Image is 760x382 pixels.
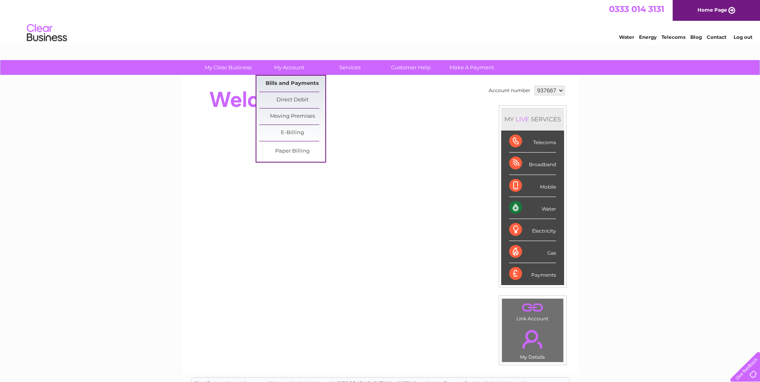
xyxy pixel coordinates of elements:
[509,219,556,241] div: Electricity
[256,60,322,75] a: My Account
[639,34,657,40] a: Energy
[509,241,556,263] div: Gas
[509,131,556,153] div: Telecoms
[26,21,67,45] img: logo.png
[259,125,325,141] a: E-Billing
[317,60,383,75] a: Services
[734,34,752,40] a: Log out
[259,92,325,108] a: Direct Debit
[509,175,556,197] div: Mobile
[609,4,664,14] a: 0333 014 3131
[502,298,564,324] td: Link Account
[259,109,325,125] a: Moving Premises
[502,323,564,362] td: My Details
[690,34,702,40] a: Blog
[504,325,561,353] a: .
[619,34,634,40] a: Water
[259,76,325,92] a: Bills and Payments
[707,34,726,40] a: Contact
[504,301,561,315] a: .
[195,60,261,75] a: My Clear Business
[514,115,531,123] div: LIVE
[378,60,444,75] a: Customer Help
[509,263,556,285] div: Payments
[661,34,685,40] a: Telecoms
[439,60,505,75] a: Make A Payment
[259,143,325,159] a: Paper Billing
[191,4,570,39] div: Clear Business is a trading name of Verastar Limited (registered in [GEOGRAPHIC_DATA] No. 3667643...
[509,197,556,219] div: Water
[487,84,532,97] td: Account number
[501,108,564,131] div: MY SERVICES
[509,153,556,175] div: Broadband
